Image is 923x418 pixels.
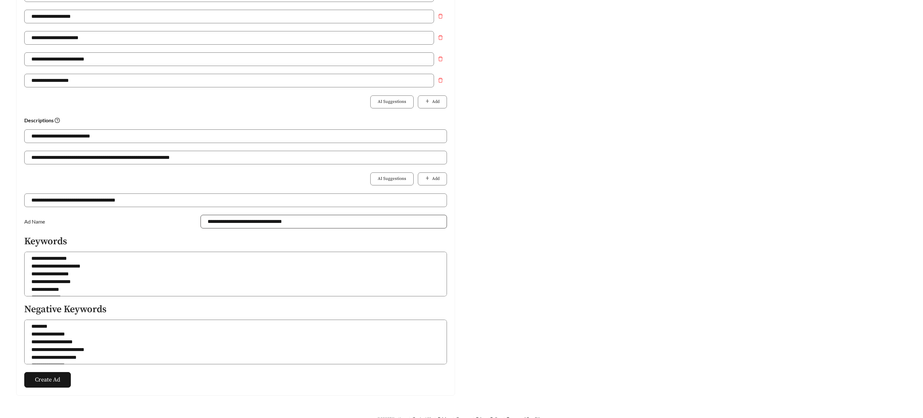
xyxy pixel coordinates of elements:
[35,375,60,384] span: Create Ad
[378,176,406,182] span: AI Suggestions
[432,176,440,182] span: Add
[434,78,447,83] span: delete
[418,95,447,108] button: plusAdd
[370,95,414,108] button: AI Suggestions
[425,176,429,181] span: plus
[201,215,447,228] input: Ad Name
[378,99,406,105] span: AI Suggestions
[434,10,447,23] button: Remove field
[434,56,447,61] span: delete
[24,236,447,247] h5: Keywords
[418,172,447,185] button: plusAdd
[434,35,447,40] span: delete
[434,74,447,87] button: Remove field
[24,304,447,315] h5: Negative Keywords
[55,118,60,123] span: question-circle
[370,172,414,185] button: AI Suggestions
[434,31,447,44] button: Remove field
[24,117,60,123] strong: Descriptions
[434,52,447,65] button: Remove field
[425,99,429,104] span: plus
[24,193,447,207] input: Website
[432,99,440,105] span: Add
[24,372,71,388] button: Create Ad
[24,215,48,228] label: Ad Name
[434,14,447,19] span: delete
